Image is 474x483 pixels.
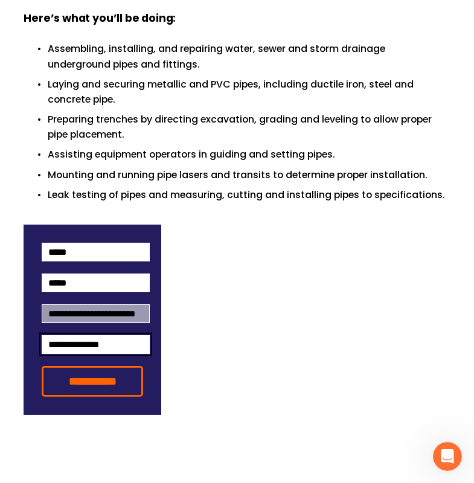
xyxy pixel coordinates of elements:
[48,41,450,71] p: Assembling, installing, and repairing water, sewer and storm drainage underground pipes and fitti...
[48,112,450,142] p: Preparing trenches by directing excavation, grading and leveling to allow proper pipe placement.
[48,167,450,182] p: Mounting and running pipe lasers and transits to determine proper installation.
[48,187,450,202] p: Leak testing of pipes and measuring, cutting and installing pipes to specifications.
[48,147,450,162] p: Assisting equipment operators in guiding and setting pipes.
[433,442,462,471] iframe: Intercom live chat
[48,77,450,107] p: Laying and securing metallic and PVC pipes, including ductile iron, steel and concrete pipe.
[24,10,176,28] strong: Here’s what you’ll be doing:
